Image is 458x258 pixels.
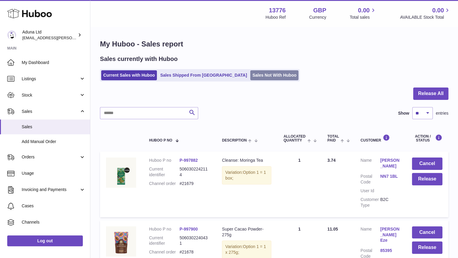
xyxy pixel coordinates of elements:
dt: Customer Type [360,197,380,208]
span: AVAILABLE Stock Total [400,14,451,20]
a: NN7 1BL [380,174,400,179]
dd: B2C [380,197,400,208]
span: 11.05 [327,227,338,231]
button: Release [412,173,442,185]
span: Total paid [327,135,339,142]
a: 0.00 AVAILABLE Stock Total [400,6,451,20]
span: Sales [22,109,79,114]
div: Cleanse: Moringa Tea [222,158,271,163]
span: Description [222,139,247,142]
span: Cases [22,203,86,209]
dt: Huboo P no [149,158,179,163]
div: Currency [309,14,326,20]
button: Release [412,241,442,254]
dd: 5060302242114 [179,166,210,178]
dt: Postal Code [360,174,380,185]
strong: 13776 [269,6,286,14]
dt: Name [360,226,380,245]
h2: Sales currently with Huboo [100,55,178,63]
span: Add Manual Order [22,139,86,145]
img: CLEANSE-MORINGA-TEA-FOP-CHALK.jpg [106,158,136,188]
span: Listings [22,76,79,82]
a: P-997900 [179,227,198,231]
div: Customer [360,134,400,142]
span: entries [436,110,448,116]
span: 0.00 [432,6,444,14]
a: Current Sales with Huboo [101,70,157,80]
span: Channels [22,219,86,225]
h1: My Huboo - Sales report [100,39,448,49]
button: Cancel [412,158,442,170]
span: Invoicing and Payments [22,187,79,193]
span: My Dashboard [22,60,86,65]
dd: #21679 [179,181,210,186]
div: Action / Status [412,134,442,142]
a: 0.00 Total sales [350,6,376,20]
span: Option 1 = 1 box; [225,170,266,180]
span: Usage [22,170,86,176]
span: [EMAIL_ADDRESS][PERSON_NAME][PERSON_NAME][DOMAIN_NAME] [22,35,153,40]
strong: GBP [313,6,326,14]
span: Total sales [350,14,376,20]
a: Sales Not With Huboo [250,70,298,80]
dt: Current identifier [149,166,179,178]
span: 0.00 [358,6,370,14]
dt: User Id [360,188,380,194]
span: Orders [22,154,79,160]
a: 85395 [380,248,400,253]
dt: Channel order [149,181,179,186]
dt: Channel order [149,249,179,255]
a: Log out [7,235,83,246]
span: Sales [22,124,86,130]
div: Variation: [222,166,271,184]
td: 1 [277,151,321,217]
span: Stock [22,92,79,98]
div: Huboo Ref [266,14,286,20]
dt: Huboo P no [149,226,179,232]
img: deborahe.kamara@aduna.com [7,30,16,40]
img: SUPER-CACAO-POWDER-POUCH-FOP-CHALK.jpg [106,226,136,256]
dd: 5060302240431 [179,235,210,247]
button: Release All [413,88,448,100]
div: Super Cacao Powder- 275g [222,226,271,238]
label: Show [398,110,409,116]
dt: Current identifier [149,235,179,247]
a: Sales Shipped From [GEOGRAPHIC_DATA] [158,70,249,80]
span: ALLOCATED Quantity [283,135,306,142]
dd: #21678 [179,249,210,255]
dt: Name [360,158,380,170]
a: [PERSON_NAME] [380,158,400,169]
button: Cancel [412,226,442,239]
div: Aduna Ltd [22,29,76,41]
span: 3.74 [327,158,335,163]
span: Huboo P no [149,139,172,142]
span: Option 1 = 1 x 275g; [225,244,266,255]
a: [PERSON_NAME] Eze [380,226,400,244]
a: P-997882 [179,158,198,163]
